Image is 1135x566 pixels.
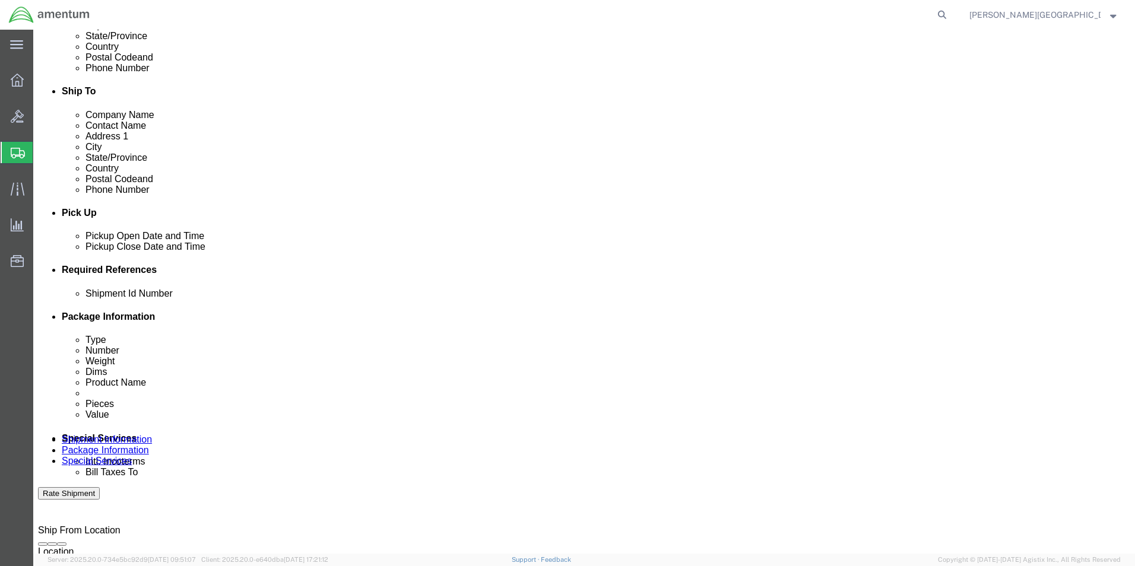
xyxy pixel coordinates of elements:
[148,556,196,563] span: [DATE] 09:51:07
[201,556,328,563] span: Client: 2025.20.0-e640dba
[969,8,1118,22] button: [PERSON_NAME][GEOGRAPHIC_DATA]
[541,556,571,563] a: Feedback
[512,556,541,563] a: Support
[47,556,196,563] span: Server: 2025.20.0-734e5bc92d9
[969,8,1101,21] span: ROMAN TRUJILLO
[33,30,1135,554] iframe: FS Legacy Container
[938,555,1121,565] span: Copyright © [DATE]-[DATE] Agistix Inc., All Rights Reserved
[8,6,90,24] img: logo
[284,556,328,563] span: [DATE] 17:21:12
